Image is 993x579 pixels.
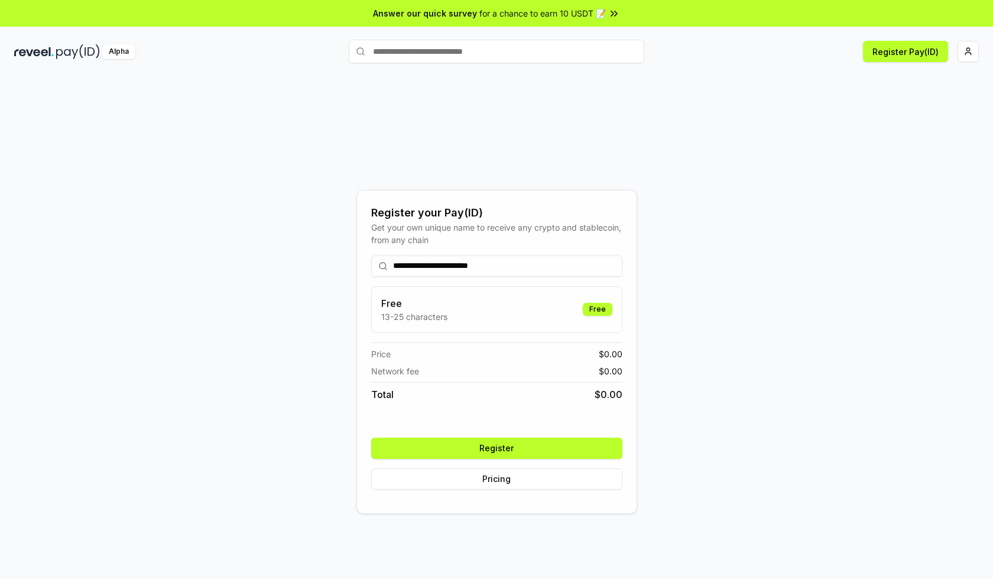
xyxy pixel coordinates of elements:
span: $ 0.00 [595,387,622,402]
span: Total [371,387,394,402]
div: Alpha [102,44,135,59]
button: Pricing [371,468,622,490]
span: Price [371,348,391,360]
p: 13-25 characters [381,310,447,323]
div: Get your own unique name to receive any crypto and stablecoin, from any chain [371,221,622,246]
span: Answer our quick survey [373,7,477,20]
img: reveel_dark [14,44,54,59]
button: Register Pay(ID) [863,41,948,62]
span: $ 0.00 [599,365,622,377]
span: for a chance to earn 10 USDT 📝 [479,7,606,20]
span: $ 0.00 [599,348,622,360]
div: Register your Pay(ID) [371,205,622,221]
button: Register [371,438,622,459]
div: Free [583,303,612,316]
span: Network fee [371,365,419,377]
h3: Free [381,296,447,310]
img: pay_id [56,44,100,59]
